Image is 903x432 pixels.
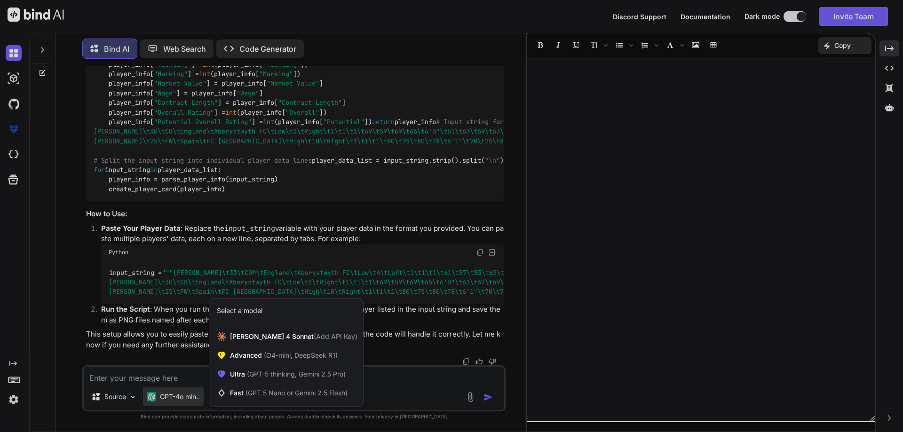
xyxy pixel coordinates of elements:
span: (GPT 5 Nano or Gemini 2.5 Flash) [246,389,348,397]
span: Advanced [230,351,338,360]
span: (GPT-5 thinking, Gemini 2.5 Pro) [245,370,346,378]
span: Fast [230,388,348,398]
span: Ultra [230,369,346,379]
span: (O4-mini, DeepSeek R1) [262,351,338,359]
span: [PERSON_NAME] 4 Sonnet [230,332,357,341]
div: Select a model [217,306,262,315]
span: (Add API Key) [314,332,357,340]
